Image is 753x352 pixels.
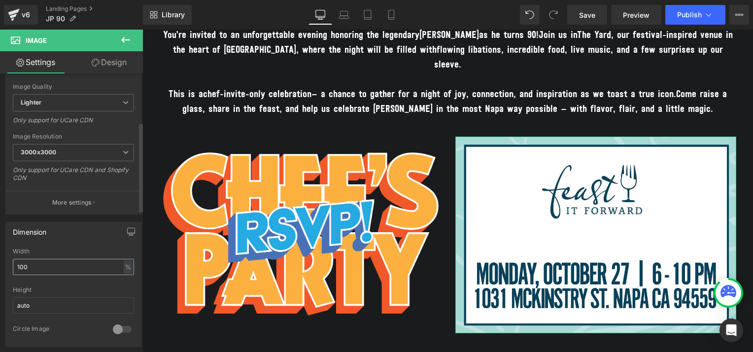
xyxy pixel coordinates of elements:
div: Width [13,248,134,255]
div: Dimension [13,222,47,236]
span: Publish [677,11,702,19]
div: Image Resolution [13,133,134,140]
input: auto [13,297,134,314]
div: Image Quality [13,83,134,90]
span: [PERSON_NAME] [277,1,337,11]
span: Come raise a glass, share in the feast, and help us celebrate [PERSON_NAME] in the most Napa way ... [40,60,584,85]
div: v6 [20,8,32,21]
span: flowing libations, incredible food, live music, and a few surprises up our sleeve. [292,16,581,40]
button: Redo [544,5,563,25]
a: Mobile [379,5,403,25]
span: as he turns 90! [337,1,396,11]
div: Open Intercom Messenger [719,318,743,342]
a: Design [73,51,145,73]
b: 3000x3000 [21,148,56,156]
a: Laptop [332,5,356,25]
div: Only support for UCare CDN and Shopify CDN [13,166,134,188]
a: Tablet [356,5,379,25]
span: You’re invited to an unforgettable evening honoring the legendary [21,1,277,11]
button: Publish [665,5,725,25]
button: More settings [6,191,141,214]
div: Circle Image [13,325,103,335]
p: This is a — a chance to gather for a night of joy, connection, and inspiration as we toast a true... [17,58,594,87]
span: Library [162,10,185,19]
div: Only support for UCare CDN [13,116,134,131]
b: Lighter [21,99,41,106]
div: % [124,260,133,274]
span: chef-invite-only celebration [61,60,169,70]
a: v6 [4,5,38,25]
button: More [729,5,749,25]
a: Desktop [308,5,332,25]
span: Join us in [396,1,435,11]
a: Landing Pages [46,5,143,13]
a: Preview [611,5,661,25]
span: JP 90 [46,15,65,23]
input: auto [13,259,134,275]
span: Preview [623,10,650,20]
span: Save [579,10,595,20]
div: Height [13,286,134,293]
span: The Yard [435,1,469,11]
p: More settings [52,198,92,207]
span: Image [26,36,47,44]
a: New Library [143,5,192,25]
span: , our festival-inspired venue in the heart of [GEOGRAPHIC_DATA], where the night will be filled with [31,1,590,26]
button: Undo [520,5,540,25]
